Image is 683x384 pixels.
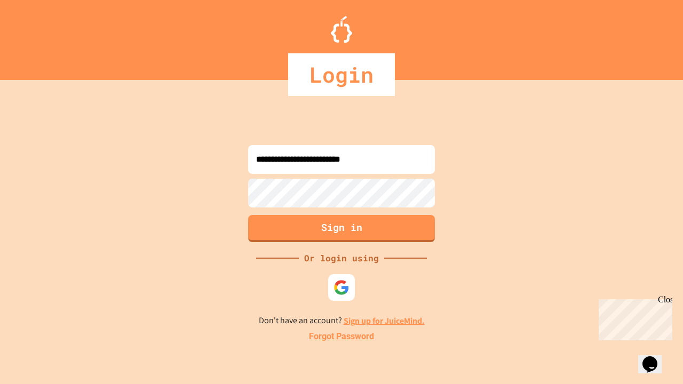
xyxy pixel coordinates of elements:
img: google-icon.svg [333,279,350,295]
a: Forgot Password [309,330,374,343]
div: Or login using [299,252,384,265]
button: Sign in [248,215,435,242]
p: Don't have an account? [259,314,425,327]
img: Logo.svg [331,16,352,43]
a: Sign up for JuiceMind. [344,315,425,326]
div: Login [288,53,395,96]
iframe: chat widget [638,341,672,373]
div: Chat with us now!Close [4,4,74,68]
iframe: chat widget [594,295,672,340]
